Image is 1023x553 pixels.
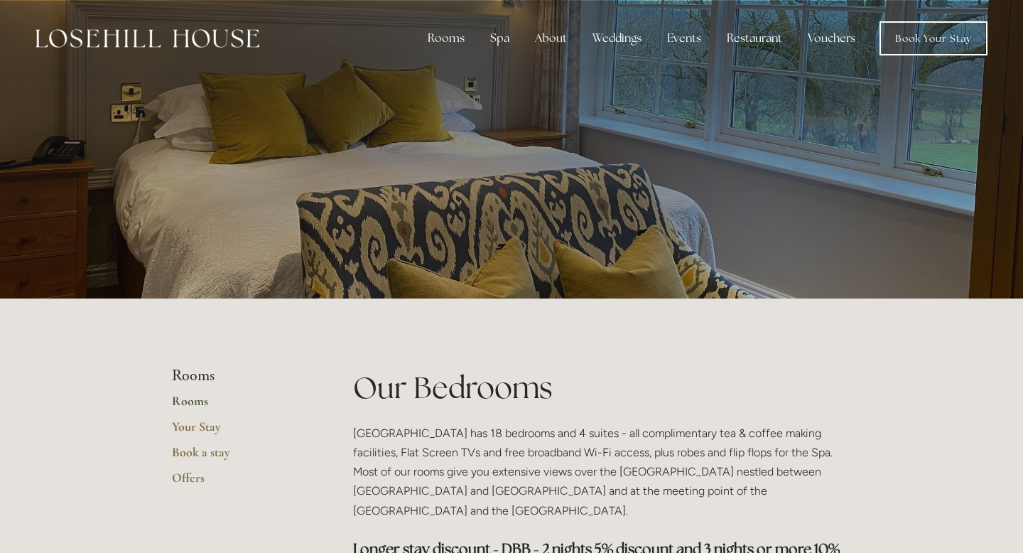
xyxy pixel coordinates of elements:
div: Spa [479,24,521,53]
h1: Our Bedrooms [353,367,851,409]
div: Rooms [416,24,476,53]
img: Losehill House [36,29,259,48]
div: Restaurant [715,24,794,53]
div: Events [656,24,713,53]
a: Rooms [172,393,308,419]
a: Your Stay [172,419,308,444]
p: [GEOGRAPHIC_DATA] has 18 bedrooms and 4 suites - all complimentary tea & coffee making facilities... [353,424,851,520]
a: Book a stay [172,444,308,470]
div: Weddings [581,24,653,53]
a: Vouchers [796,24,867,53]
div: About [524,24,578,53]
li: Rooms [172,367,308,385]
a: Offers [172,470,308,495]
a: Book Your Stay [879,21,987,55]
